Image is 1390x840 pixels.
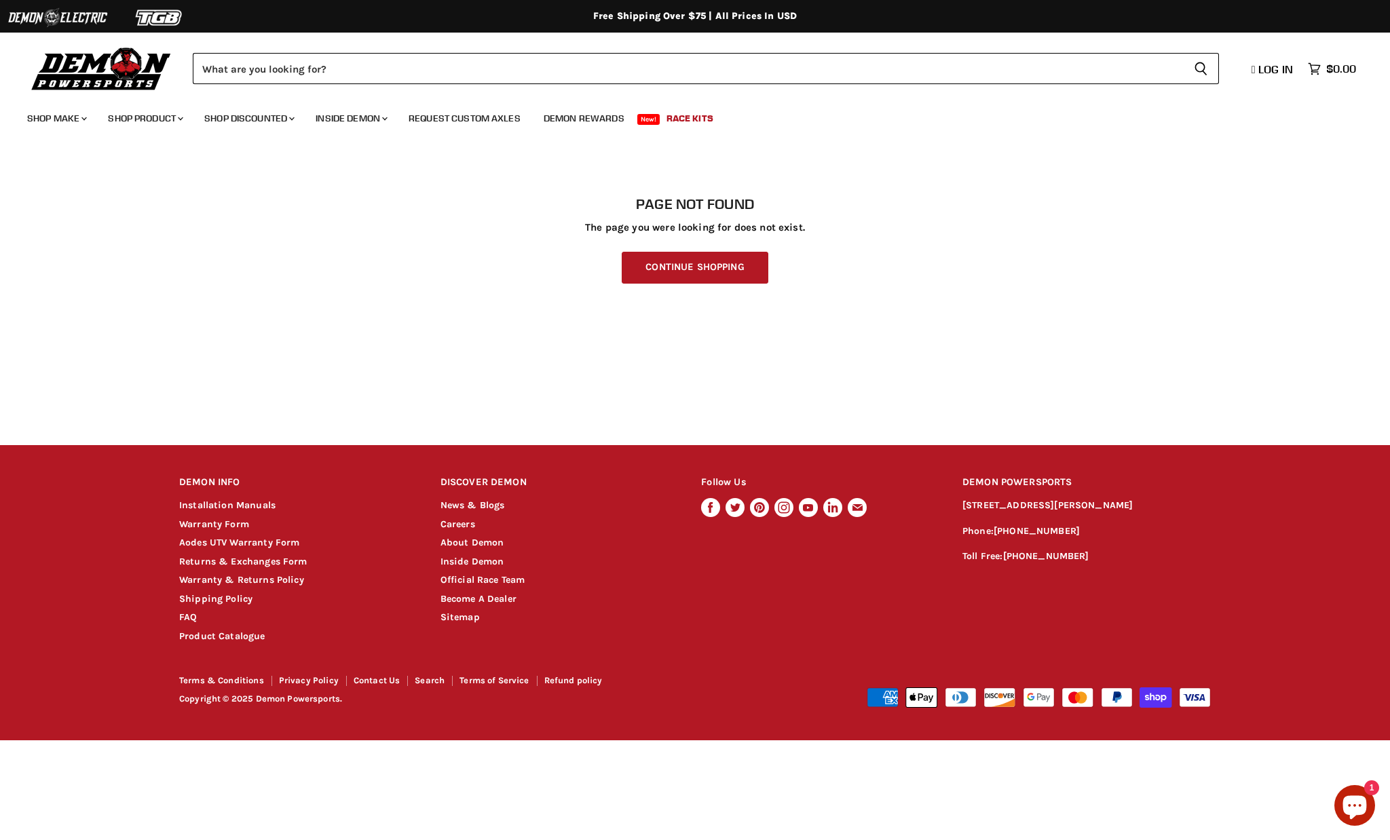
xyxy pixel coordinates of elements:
a: Sitemap [440,611,480,623]
p: The page you were looking for does not exist. [179,222,1211,233]
a: Inside Demon [305,104,396,132]
a: Search [415,675,445,685]
a: $0.00 [1301,59,1363,79]
a: Product Catalogue [179,630,265,642]
h1: Page not found [179,196,1211,212]
h2: DEMON POWERSPORTS [962,467,1211,499]
a: Refund policy [544,675,603,685]
a: Become A Dealer [440,593,516,605]
a: Installation Manuals [179,499,276,511]
a: Aodes UTV Warranty Form [179,537,299,548]
ul: Main menu [17,99,1353,132]
p: Phone: [962,524,1211,539]
a: Official Race Team [440,574,525,586]
a: Shop Product [98,104,191,132]
a: Returns & Exchanges Form [179,556,307,567]
a: Privacy Policy [279,675,339,685]
span: New! [637,114,660,125]
a: Demon Rewards [533,104,635,132]
nav: Footer [179,676,696,690]
a: Request Custom Axles [398,104,531,132]
h2: Follow Us [701,467,937,499]
span: Log in [1258,62,1293,76]
div: Free Shipping Over $75 | All Prices In USD [152,10,1238,22]
a: News & Blogs [440,499,505,511]
a: Careers [440,518,475,530]
h2: DEMON INFO [179,467,415,499]
a: About Demon [440,537,504,548]
img: Demon Powersports [27,44,176,92]
a: Terms & Conditions [179,675,264,685]
img: Demon Electric Logo 2 [7,5,109,31]
a: Shipping Policy [179,593,252,605]
a: Inside Demon [440,556,504,567]
a: Terms of Service [459,675,529,685]
a: Race Kits [656,104,724,132]
button: Search [1183,53,1219,84]
a: Log in [1245,63,1301,75]
a: Contact Us [354,675,400,685]
form: Product [193,53,1219,84]
a: [PHONE_NUMBER] [1003,550,1089,562]
a: Shop Make [17,104,95,132]
img: TGB Logo 2 [109,5,210,31]
p: Copyright © 2025 Demon Powersports. [179,694,696,704]
h2: DISCOVER DEMON [440,467,676,499]
a: Shop Discounted [194,104,303,132]
a: Warranty Form [179,518,249,530]
span: $0.00 [1326,62,1356,75]
a: Warranty & Returns Policy [179,574,304,586]
p: [STREET_ADDRESS][PERSON_NAME] [962,498,1211,514]
p: Toll Free: [962,549,1211,565]
a: Continue Shopping [622,252,768,284]
input: Search [193,53,1183,84]
a: [PHONE_NUMBER] [994,525,1080,537]
a: FAQ [179,611,197,623]
inbox-online-store-chat: Shopify online store chat [1330,785,1379,829]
